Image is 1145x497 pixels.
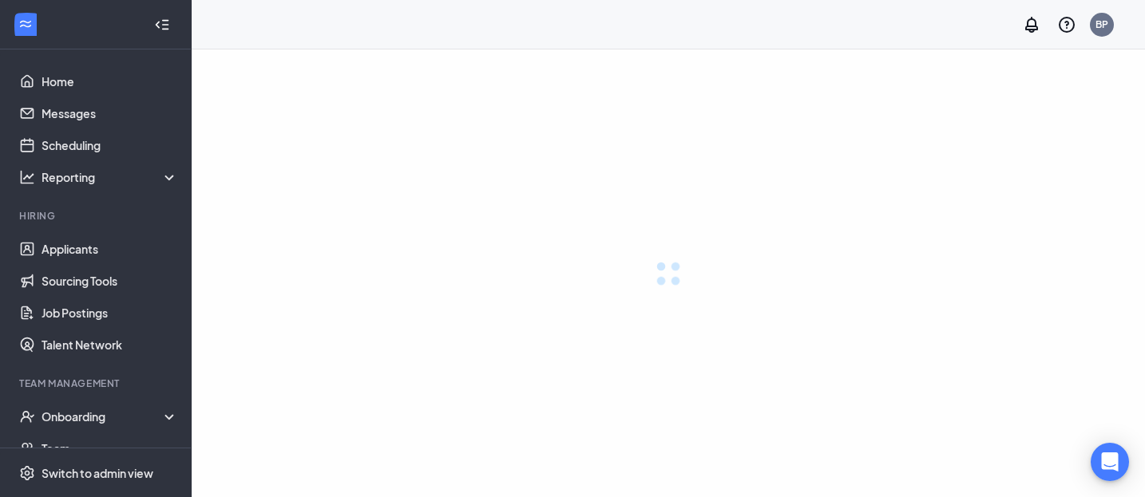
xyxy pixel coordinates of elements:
div: Hiring [19,209,175,223]
a: Job Postings [42,297,178,329]
a: Team [42,432,178,464]
a: Applicants [42,233,178,265]
svg: WorkstreamLogo [18,16,34,32]
a: Messages [42,97,178,129]
svg: Analysis [19,169,35,185]
div: BP [1095,18,1108,31]
div: Switch to admin view [42,465,153,481]
svg: QuestionInfo [1057,15,1076,34]
svg: Collapse [154,17,170,33]
svg: Settings [19,465,35,481]
a: Sourcing Tools [42,265,178,297]
div: Open Intercom Messenger [1091,443,1129,481]
a: Scheduling [42,129,178,161]
svg: Notifications [1022,15,1041,34]
a: Home [42,65,178,97]
svg: UserCheck [19,408,35,424]
div: Team Management [19,377,175,390]
a: Talent Network [42,329,178,361]
div: Reporting [42,169,179,185]
div: Onboarding [42,408,179,424]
